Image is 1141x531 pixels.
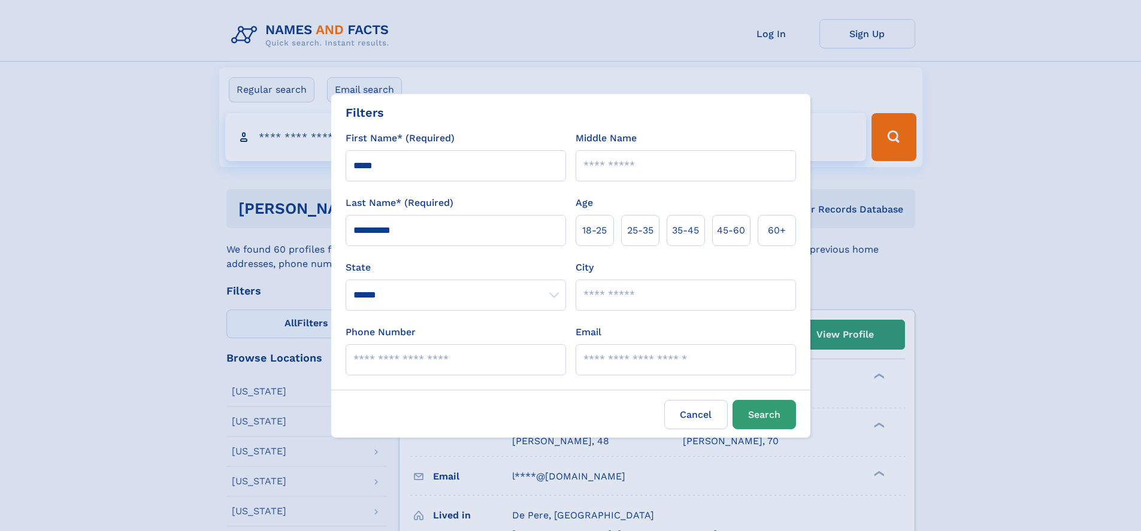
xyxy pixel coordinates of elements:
[576,196,593,210] label: Age
[346,131,455,145] label: First Name* (Required)
[576,131,637,145] label: Middle Name
[576,325,601,339] label: Email
[576,260,594,275] label: City
[664,400,728,429] label: Cancel
[346,260,566,275] label: State
[346,325,416,339] label: Phone Number
[582,223,607,238] span: 18‑25
[346,196,453,210] label: Last Name* (Required)
[346,104,384,122] div: Filters
[627,223,653,238] span: 25‑35
[672,223,699,238] span: 35‑45
[733,400,796,429] button: Search
[717,223,745,238] span: 45‑60
[768,223,786,238] span: 60+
